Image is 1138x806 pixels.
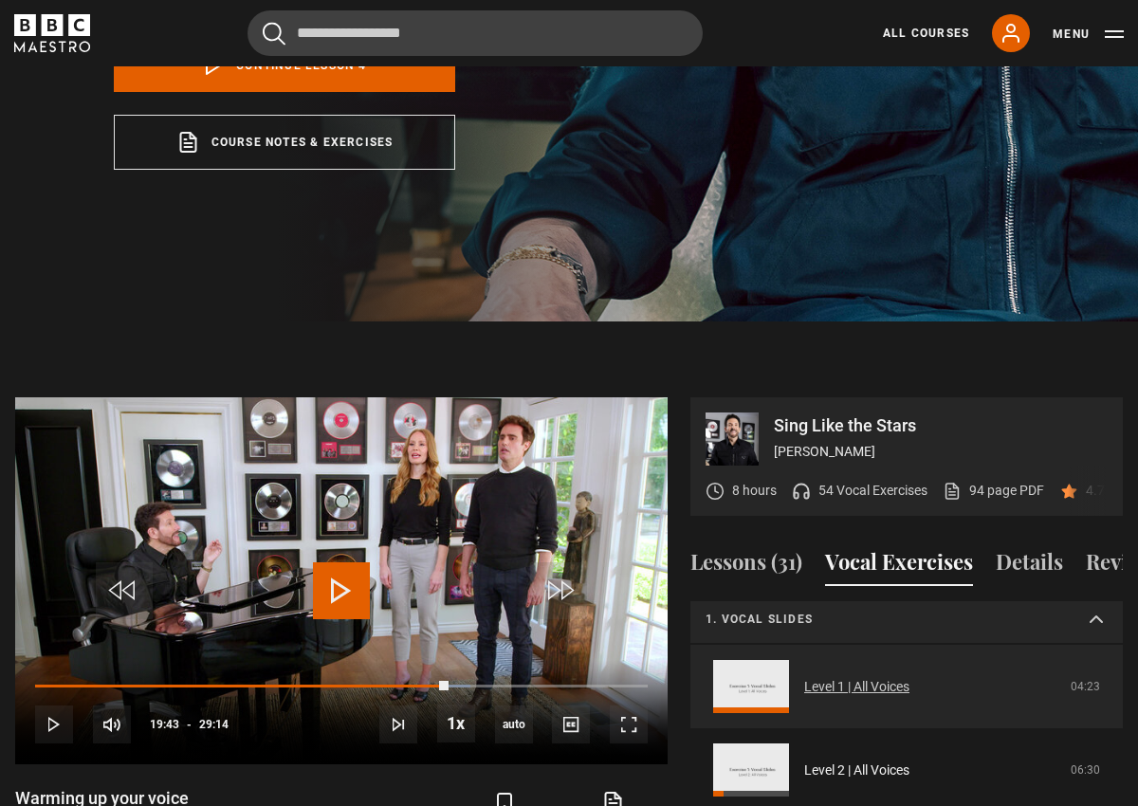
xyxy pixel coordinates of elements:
button: Play [35,705,73,743]
p: [PERSON_NAME] [774,442,1108,462]
span: - [187,718,192,731]
a: Level 2 | All Voices [804,760,909,780]
summary: 1. Vocal slides [690,595,1123,645]
button: Vocal Exercises [825,546,973,586]
button: Playback Rate [437,705,475,742]
input: Search [248,10,703,56]
p: 1. Vocal slides [706,611,1062,628]
button: Toggle navigation [1053,25,1124,44]
video-js: Video Player [15,397,668,764]
p: Sing Like the Stars [774,417,1108,434]
span: 29:14 [199,707,229,742]
span: auto [495,705,533,743]
button: Lessons (31) [690,546,802,586]
span: 19:43 [150,707,179,742]
button: Submit the search query [263,22,285,46]
button: Mute [93,705,131,743]
div: Current quality: 720p [495,705,533,743]
p: 54 Vocal Exercises [818,481,927,501]
button: Captions [552,705,590,743]
a: 94 page PDF [943,481,1044,501]
p: 8 hours [732,481,777,501]
button: Details [996,546,1063,586]
div: Progress Bar [35,685,648,688]
a: Level 1 | All Voices [804,677,909,697]
a: Course notes & exercises [114,115,455,170]
button: Fullscreen [610,705,648,743]
svg: BBC Maestro [14,14,90,52]
button: Next Lesson [379,705,417,743]
a: All Courses [883,25,969,42]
